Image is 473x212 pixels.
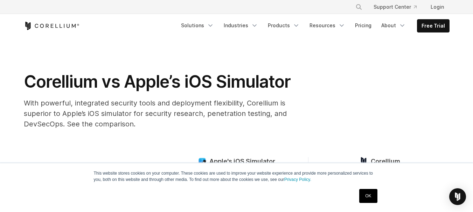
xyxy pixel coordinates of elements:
[425,1,450,13] a: Login
[449,188,466,205] div: Open Intercom Messenger
[94,170,380,183] p: This website stores cookies on your computer. These cookies are used to improve your website expe...
[347,1,450,13] div: Navigation Menu
[377,19,410,32] a: About
[198,157,207,166] img: compare_ios-simulator--large
[359,189,377,203] a: OK
[209,158,275,166] span: Apple's iOS Simulator
[177,19,218,32] a: Solutions
[24,71,304,92] h1: Corellium vs Apple’s iOS Simulator
[264,19,304,32] a: Products
[351,19,376,32] a: Pricing
[371,158,400,166] span: Corellium
[284,177,311,182] a: Privacy Policy.
[24,22,79,30] a: Corellium Home
[353,1,365,13] button: Search
[24,98,304,129] p: With powerful, integrated security tools and deployment flexibility, Corellium is superior to App...
[177,19,450,32] div: Navigation Menu
[417,20,449,32] a: Free Trial
[368,1,422,13] a: Support Center
[305,19,349,32] a: Resources
[220,19,262,32] a: Industries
